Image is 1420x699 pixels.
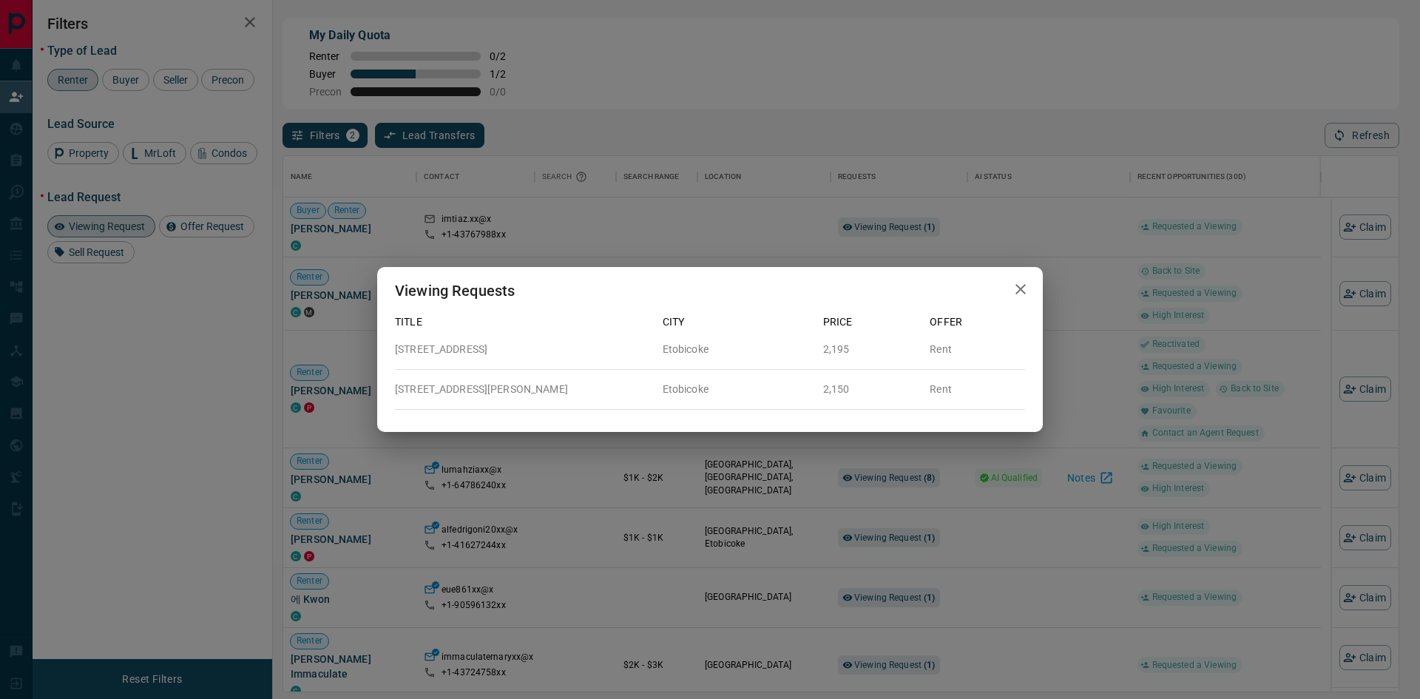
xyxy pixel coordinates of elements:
p: City [663,314,811,330]
p: [STREET_ADDRESS] [395,342,651,357]
p: Offer [930,314,1025,330]
p: 2,150 [823,382,919,397]
p: [STREET_ADDRESS][PERSON_NAME] [395,382,651,397]
h2: Viewing Requests [377,267,532,314]
p: Rent [930,382,1025,397]
p: 2,195 [823,342,919,357]
p: Rent [930,342,1025,357]
p: Etobicoke [663,382,811,397]
p: Etobicoke [663,342,811,357]
p: Price [823,314,919,330]
p: Title [395,314,651,330]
